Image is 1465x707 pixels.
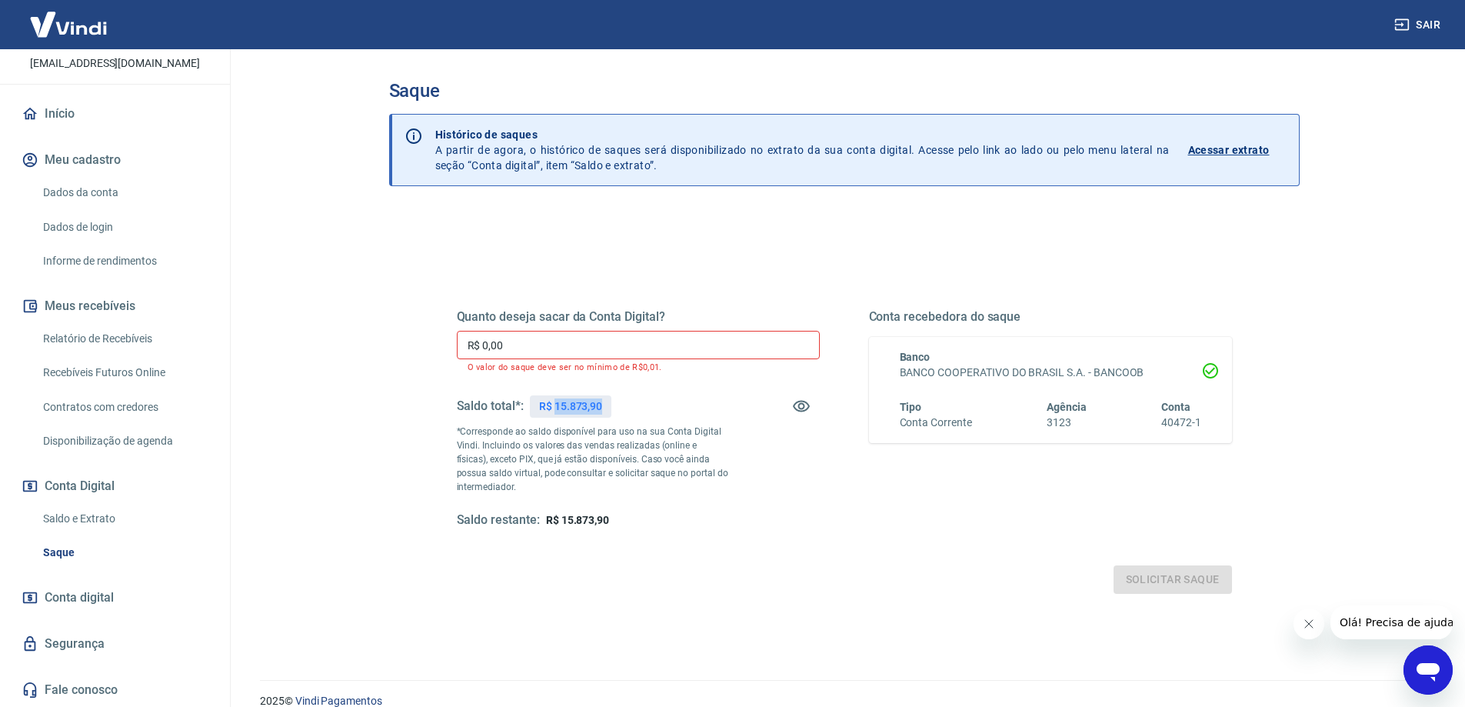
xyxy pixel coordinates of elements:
[435,127,1170,142] p: Histórico de saques
[45,587,114,609] span: Conta digital
[37,503,211,535] a: Saldo e Extrato
[546,514,609,526] span: R$ 15.873,90
[53,33,176,49] p: [PERSON_NAME]
[37,357,211,389] a: Recebíveis Futuros Online
[1330,605,1453,639] iframe: Mensagem da empresa
[37,425,211,457] a: Disponibilização de agenda
[295,695,382,707] a: Vindi Pagamentos
[37,323,211,355] a: Relatório de Recebíveis
[37,212,211,243] a: Dados de login
[435,127,1170,173] p: A partir de agora, o histórico de saques será disponibilizado no extrato da sua conta digital. Ac...
[37,392,211,423] a: Contratos com credores
[1403,645,1453,695] iframe: Botão para abrir a janela de mensagens
[18,627,211,661] a: Segurança
[1294,609,1324,639] iframe: Fechar mensagem
[37,537,211,569] a: Saque
[18,1,118,48] img: Vindi
[18,581,211,615] a: Conta digital
[30,55,200,72] p: [EMAIL_ADDRESS][DOMAIN_NAME]
[18,469,211,503] button: Conta Digital
[1188,142,1270,158] p: Acessar extrato
[18,97,211,131] a: Início
[457,399,524,414] h5: Saldo total*:
[539,399,602,415] p: R$ 15.873,90
[18,143,211,177] button: Meu cadastro
[1391,11,1447,39] button: Sair
[1047,415,1087,431] h6: 3123
[18,673,211,707] a: Fale conosco
[900,415,972,431] h6: Conta Corrente
[37,245,211,277] a: Informe de rendimentos
[457,425,729,494] p: *Corresponde ao saldo disponível para uso na sua Conta Digital Vindi. Incluindo os valores das ve...
[1161,415,1201,431] h6: 40472-1
[389,80,1300,102] h3: Saque
[1047,401,1087,413] span: Agência
[900,365,1201,381] h6: BANCO COOPERATIVO DO BRASIL S.A. - BANCOOB
[1188,127,1287,173] a: Acessar extrato
[18,289,211,323] button: Meus recebíveis
[900,401,922,413] span: Tipo
[869,309,1232,325] h5: Conta recebedora do saque
[457,512,540,529] h5: Saldo restante:
[1161,401,1190,413] span: Conta
[37,177,211,208] a: Dados da conta
[9,11,129,23] span: Olá! Precisa de ajuda?
[468,362,809,372] p: O valor do saque deve ser no mínimo de R$0,01.
[900,351,931,363] span: Banco
[457,309,820,325] h5: Quanto deseja sacar da Conta Digital?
